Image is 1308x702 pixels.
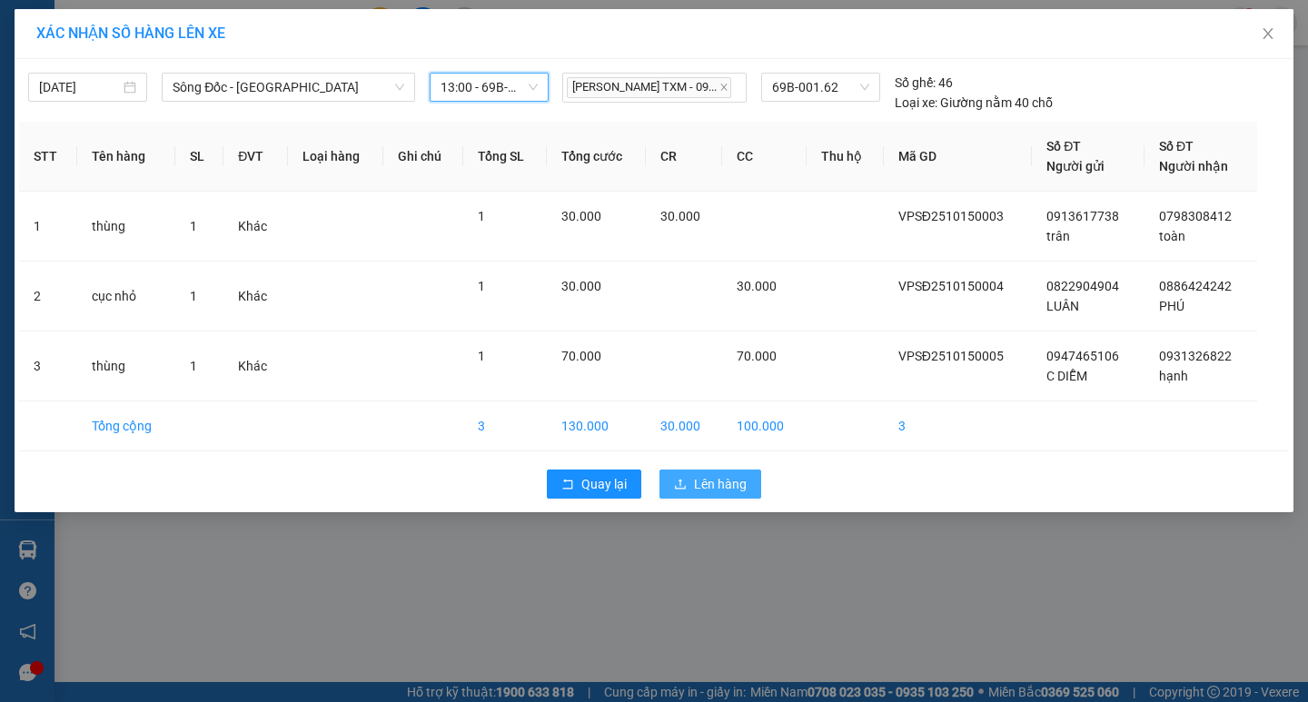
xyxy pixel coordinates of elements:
[1046,209,1119,223] span: 0913617738
[19,192,77,262] td: 1
[561,478,574,492] span: rollback
[660,209,700,223] span: 30.000
[77,262,175,331] td: cục nhỏ
[1046,279,1119,293] span: 0822904904
[1261,26,1275,41] span: close
[674,478,687,492] span: upload
[223,331,288,401] td: Khác
[567,77,731,98] span: [PERSON_NAME] TXM - 09...
[77,401,175,451] td: Tổng cộng
[1159,369,1188,383] span: hạnh
[1046,349,1119,363] span: 0947465106
[1046,229,1070,243] span: trân
[1046,139,1081,153] span: Số ĐT
[884,401,1033,451] td: 3
[807,122,884,192] th: Thu hộ
[223,192,288,262] td: Khác
[895,73,953,93] div: 46
[1243,9,1293,60] button: Close
[1159,159,1228,173] span: Người nhận
[77,122,175,192] th: Tên hàng
[1159,349,1232,363] span: 0931326822
[478,349,485,363] span: 1
[547,401,646,451] td: 130.000
[173,74,404,101] span: Sông Đốc - Sài Gòn
[19,122,77,192] th: STT
[895,93,937,113] span: Loại xe:
[190,219,197,233] span: 1
[1159,139,1194,153] span: Số ĐT
[1046,299,1079,313] span: LUÂN
[1159,209,1232,223] span: 0798308412
[772,74,868,101] span: 69B-001.62
[223,122,288,192] th: ĐVT
[288,122,383,192] th: Loại hàng
[190,359,197,373] span: 1
[898,349,1004,363] span: VPSĐ2510150005
[898,279,1004,293] span: VPSĐ2510150004
[719,83,728,92] span: close
[39,77,120,97] input: 15/10/2025
[463,401,547,451] td: 3
[722,122,807,192] th: CC
[646,401,722,451] td: 30.000
[581,474,627,494] span: Quay lại
[394,82,405,93] span: down
[1159,299,1184,313] span: PHÚ
[722,401,807,451] td: 100.000
[77,192,175,262] td: thùng
[36,25,225,42] span: XÁC NHẬN SỐ HÀNG LÊN XE
[383,122,463,192] th: Ghi chú
[223,262,288,331] td: Khác
[77,331,175,401] td: thùng
[646,122,722,192] th: CR
[561,209,601,223] span: 30.000
[1159,229,1185,243] span: toàn
[561,279,601,293] span: 30.000
[659,470,761,499] button: uploadLên hàng
[175,122,223,192] th: SL
[463,122,547,192] th: Tổng SL
[441,74,538,101] span: 13:00 - 69B-001.62
[19,331,77,401] td: 3
[478,279,485,293] span: 1
[547,122,646,192] th: Tổng cước
[737,279,777,293] span: 30.000
[547,470,641,499] button: rollbackQuay lại
[737,349,777,363] span: 70.000
[895,73,936,93] span: Số ghế:
[898,209,1004,223] span: VPSĐ2510150003
[895,93,1053,113] div: Giường nằm 40 chỗ
[884,122,1033,192] th: Mã GD
[1046,159,1105,173] span: Người gửi
[478,209,485,223] span: 1
[190,289,197,303] span: 1
[1159,279,1232,293] span: 0886424242
[694,474,747,494] span: Lên hàng
[561,349,601,363] span: 70.000
[1046,369,1087,383] span: C DIỄM
[19,262,77,331] td: 2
